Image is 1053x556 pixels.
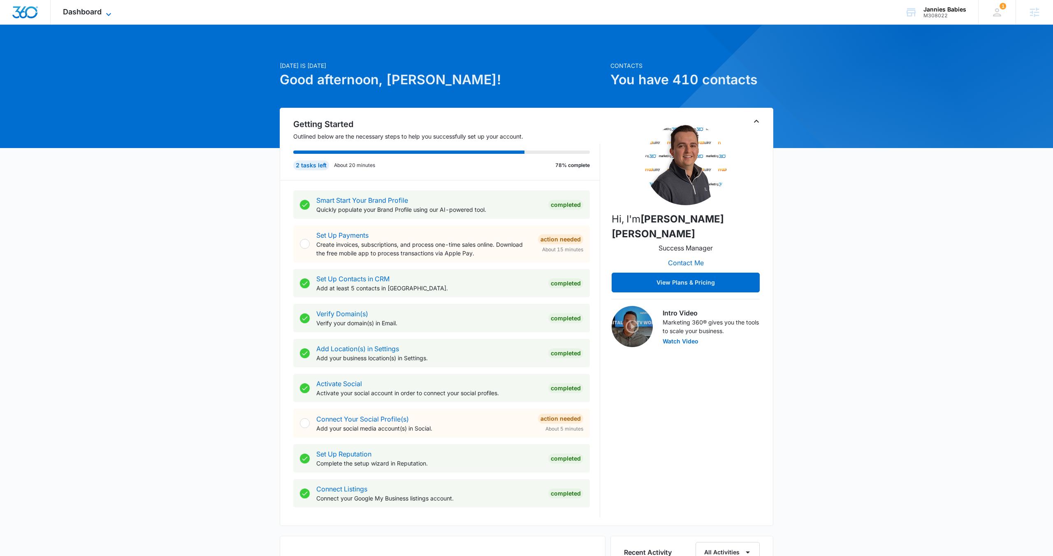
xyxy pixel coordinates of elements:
[548,454,583,463] div: Completed
[555,162,590,169] p: 78% complete
[610,61,773,70] p: Contacts
[538,414,583,424] div: Action Needed
[316,450,371,458] a: Set Up Reputation
[663,338,698,344] button: Watch Video
[316,205,542,214] p: Quickly populate your Brand Profile using our AI-powered tool.
[923,13,966,19] div: account id
[316,345,399,353] a: Add Location(s) in Settings
[542,246,583,253] span: About 15 minutes
[316,389,542,397] p: Activate your social account in order to connect your social profiles.
[316,354,542,362] p: Add your business location(s) in Settings.
[538,234,583,244] div: Action Needed
[548,348,583,358] div: Completed
[612,213,724,240] strong: [PERSON_NAME] [PERSON_NAME]
[63,7,102,16] span: Dashboard
[660,253,712,273] button: Contact Me
[316,424,531,433] p: Add your social media account(s) in Social.
[293,132,600,141] p: Outlined below are the necessary steps to help you successfully set up your account.
[659,243,713,253] p: Success Manager
[316,310,368,318] a: Verify Domain(s)
[923,6,966,13] div: account name
[316,459,542,468] p: Complete the setup wizard in Reputation.
[31,49,74,54] div: Domain Overview
[293,118,600,130] h2: Getting Started
[82,48,88,54] img: tab_keywords_by_traffic_grey.svg
[316,415,409,423] a: Connect Your Social Profile(s)
[612,306,653,347] img: Intro Video
[316,240,531,257] p: Create invoices, subscriptions, and process one-time sales online. Download the free mobile app t...
[751,116,761,126] button: Toggle Collapse
[13,21,20,28] img: website_grey.svg
[1000,3,1006,9] span: 1
[316,284,542,292] p: Add at least 5 contacts in [GEOGRAPHIC_DATA].
[612,212,760,241] p: Hi, I'm
[334,162,375,169] p: About 20 minutes
[21,21,90,28] div: Domain: [DOMAIN_NAME]
[1000,3,1006,9] div: notifications count
[548,313,583,323] div: Completed
[316,231,369,239] a: Set Up Payments
[91,49,139,54] div: Keywords by Traffic
[610,70,773,90] h1: You have 410 contacts
[548,489,583,498] div: Completed
[22,48,29,54] img: tab_domain_overview_orange.svg
[316,196,408,204] a: Smart Start Your Brand Profile
[13,13,20,20] img: logo_orange.svg
[548,383,583,393] div: Completed
[316,485,367,493] a: Connect Listings
[645,123,727,205] img: Slater Drost
[316,494,542,503] p: Connect your Google My Business listings account.
[316,319,542,327] p: Verify your domain(s) in Email.
[280,61,605,70] p: [DATE] is [DATE]
[612,273,760,292] button: View Plans & Pricing
[548,200,583,210] div: Completed
[663,318,760,335] p: Marketing 360® gives you the tools to scale your business.
[293,160,329,170] div: 2 tasks left
[545,425,583,433] span: About 5 minutes
[663,308,760,318] h3: Intro Video
[548,278,583,288] div: Completed
[316,275,390,283] a: Set Up Contacts in CRM
[316,380,362,388] a: Activate Social
[23,13,40,20] div: v 4.0.25
[280,70,605,90] h1: Good afternoon, [PERSON_NAME]!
